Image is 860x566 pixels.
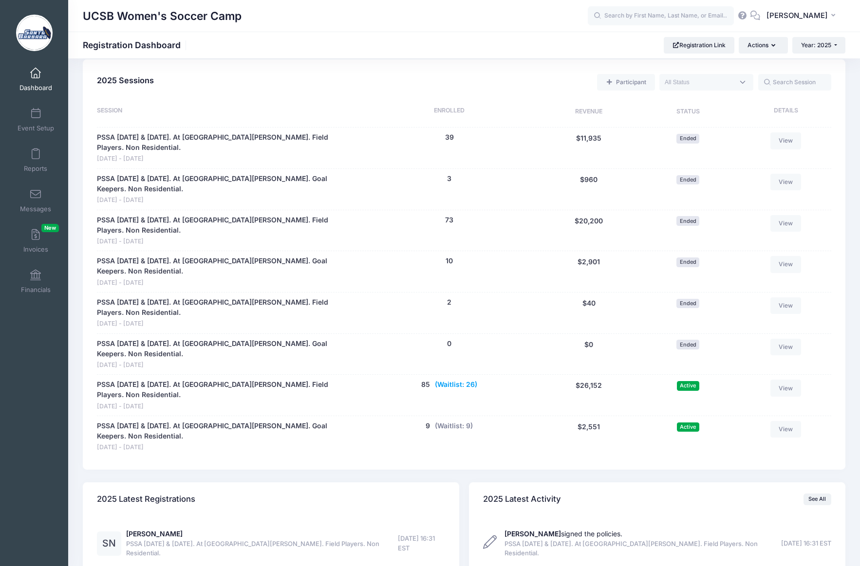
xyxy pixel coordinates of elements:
span: [DATE] - [DATE] [97,361,356,370]
span: Ended [676,257,699,267]
span: [DATE] - [DATE] [97,278,356,288]
div: Session [97,106,361,118]
span: 2025 Sessions [97,75,154,85]
button: 0 [447,339,451,349]
h4: 2025 Latest Registrations [97,485,195,513]
span: Event Setup [18,124,54,132]
a: PSSA [DATE] & [DATE]. At [GEOGRAPHIC_DATA][PERSON_NAME]. Goal Keepers. Non Residential. [97,421,356,441]
a: PSSA [DATE] & [DATE]. At [GEOGRAPHIC_DATA][PERSON_NAME]. Field Players. Non Residential. [97,132,356,153]
h1: Registration Dashboard [83,40,189,50]
a: View [770,174,802,190]
button: 10 [446,256,453,266]
h4: 2025 Latest Activity [483,485,561,513]
a: PSSA [DATE] & [DATE]. At [GEOGRAPHIC_DATA][PERSON_NAME]. Field Players. Non Residential. [97,215,356,236]
a: PSSA [DATE] & [DATE]. At [GEOGRAPHIC_DATA][PERSON_NAME]. Field Players. Non Residential. [97,297,356,318]
span: Dashboard [19,84,52,92]
img: UCSB Women's Soccer Camp [16,15,53,51]
a: View [770,256,802,273]
a: Reports [13,143,59,177]
button: 73 [445,215,453,225]
button: 39 [445,132,454,143]
span: Invoices [23,245,48,254]
div: Revenue [538,106,640,118]
textarea: Search [665,78,734,87]
div: $2,901 [538,256,640,287]
a: Messages [13,183,59,218]
span: PSSA [DATE] & [DATE]. At [GEOGRAPHIC_DATA][PERSON_NAME]. Field Players. Non Residential. [126,539,398,558]
span: New [41,224,59,232]
div: $26,152 [538,380,640,411]
span: [DATE] - [DATE] [97,196,356,205]
a: InvoicesNew [13,224,59,258]
a: View [770,215,802,232]
input: Search by First Name, Last Name, or Email... [588,6,734,26]
button: 3 [447,174,451,184]
span: [DATE] - [DATE] [97,319,356,329]
button: (Waitlist: 9) [435,421,473,431]
a: View [770,380,802,396]
span: Financials [21,286,51,294]
h1: UCSB Women's Soccer Camp [83,5,242,27]
button: [PERSON_NAME] [760,5,845,27]
button: 9 [426,421,430,431]
a: See All [804,493,831,505]
span: [DATE] - [DATE] [97,154,356,164]
span: [DATE] - [DATE] [97,443,356,452]
button: 85 [421,380,430,390]
span: Ended [676,216,699,225]
a: PSSA [DATE] & [DATE]. At [GEOGRAPHIC_DATA][PERSON_NAME]. Goal Keepers. Non Residential. [97,256,356,276]
a: Financials [13,264,59,298]
button: 2 [447,297,451,308]
span: [DATE] - [DATE] [97,402,356,411]
span: PSSA [DATE] & [DATE]. At [GEOGRAPHIC_DATA][PERSON_NAME]. Field Players. Non Residential. [505,539,778,558]
span: Ended [676,134,699,143]
span: Active [677,381,699,390]
div: $2,551 [538,421,640,452]
div: Enrolled [361,106,538,118]
a: View [770,339,802,355]
a: Add a new manual registration [597,74,654,91]
a: Registration Link [664,37,734,54]
a: PSSA [DATE] & [DATE]. At [GEOGRAPHIC_DATA][PERSON_NAME]. Goal Keepers. Non Residential. [97,174,356,194]
span: [DATE] 16:31 EST [398,534,445,553]
a: View [770,297,802,314]
a: SN [97,540,121,548]
span: [DATE] 16:31 EST [781,539,831,548]
div: Details [736,106,831,118]
a: PSSA [DATE] & [DATE]. At [GEOGRAPHIC_DATA][PERSON_NAME]. Field Players. Non Residential. [97,380,356,400]
span: Year: 2025 [801,41,831,49]
a: Event Setup [13,103,59,137]
div: $11,935 [538,132,640,164]
button: Year: 2025 [792,37,845,54]
span: [DATE] - [DATE] [97,237,356,246]
div: SN [97,531,121,556]
div: $0 [538,339,640,370]
div: Status [640,106,736,118]
a: PSSA [DATE] & [DATE]. At [GEOGRAPHIC_DATA][PERSON_NAME]. Goal Keepers. Non Residential. [97,339,356,359]
span: Ended [676,340,699,349]
a: Dashboard [13,62,59,96]
a: View [770,421,802,438]
button: (Waitlist: 26) [435,380,477,390]
a: [PERSON_NAME] [126,529,183,538]
span: Ended [676,175,699,184]
a: View [770,132,802,149]
a: [PERSON_NAME]signed the policies. [505,529,622,538]
span: [PERSON_NAME] [767,10,828,21]
button: Actions [739,37,787,54]
div: $40 [538,297,640,329]
span: Messages [20,205,51,213]
span: Ended [676,299,699,308]
div: $960 [538,174,640,205]
strong: [PERSON_NAME] [505,529,561,538]
input: Search Session [758,74,831,91]
div: $20,200 [538,215,640,246]
span: Active [677,422,699,432]
span: Reports [24,164,47,173]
